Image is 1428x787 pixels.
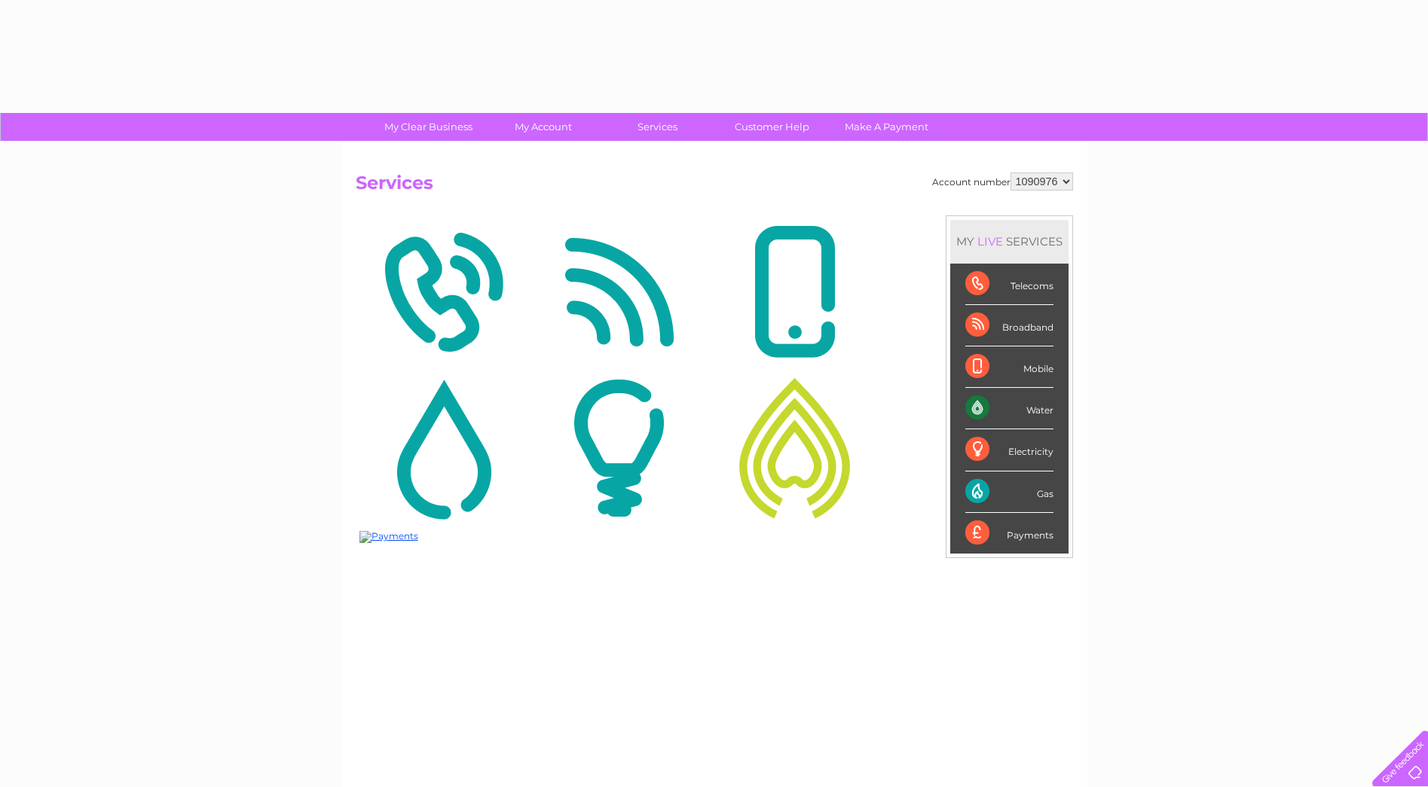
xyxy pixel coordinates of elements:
a: Make A Payment [824,113,949,141]
div: Water [965,388,1053,429]
img: Gas [711,375,879,521]
div: MY SERVICES [950,220,1069,263]
img: Electricity [535,375,703,521]
img: Water [359,375,527,521]
a: Services [595,113,720,141]
div: Telecoms [965,264,1053,305]
a: Customer Help [710,113,834,141]
img: Telecoms [359,219,527,365]
img: Broadband [535,219,703,365]
div: Gas [965,471,1053,513]
h2: Services [356,172,1073,201]
div: Mobile [965,346,1053,388]
div: Account number [932,172,1073,191]
a: My Clear Business [366,113,491,141]
div: Broadband [965,305,1053,346]
div: Payments [965,513,1053,554]
img: Mobile [711,219,879,365]
img: Payments [359,531,418,543]
a: My Account [481,113,605,141]
div: LIVE [974,234,1006,249]
div: Electricity [965,429,1053,471]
